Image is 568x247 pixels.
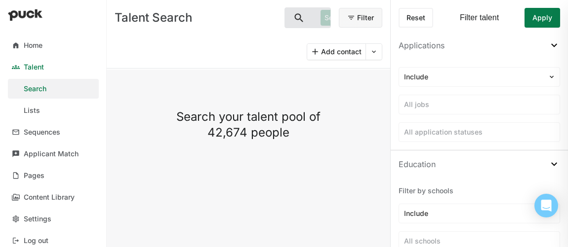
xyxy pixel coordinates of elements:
[8,144,99,164] a: Applicant Match
[399,158,436,170] div: Education
[8,209,99,229] a: Settings
[8,79,99,99] a: Search
[399,39,445,51] div: Applications
[460,13,499,22] div: Filter talent
[24,237,48,245] div: Log out
[24,215,51,223] div: Settings
[8,122,99,142] a: Sequences
[8,187,99,207] a: Content Library
[24,150,79,158] div: Applicant Match
[534,194,558,217] div: Open Intercom Messenger
[525,8,560,28] button: Apply
[24,106,40,115] div: Lists
[8,35,99,55] a: Home
[285,8,317,28] input: Search
[8,57,99,77] a: Talent
[399,186,560,196] div: Filter by schools
[24,85,46,93] div: Search
[399,8,433,28] button: Reset
[24,63,44,71] div: Talent
[115,12,277,24] div: Talent Search
[8,166,99,185] a: Pages
[24,128,60,137] div: Sequences
[24,193,75,202] div: Content Library
[339,8,382,28] button: Filter
[8,101,99,120] a: Lists
[24,172,44,180] div: Pages
[166,109,331,141] div: Search your talent pool of 42,674 people
[307,44,365,60] button: Add contact
[24,41,42,50] div: Home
